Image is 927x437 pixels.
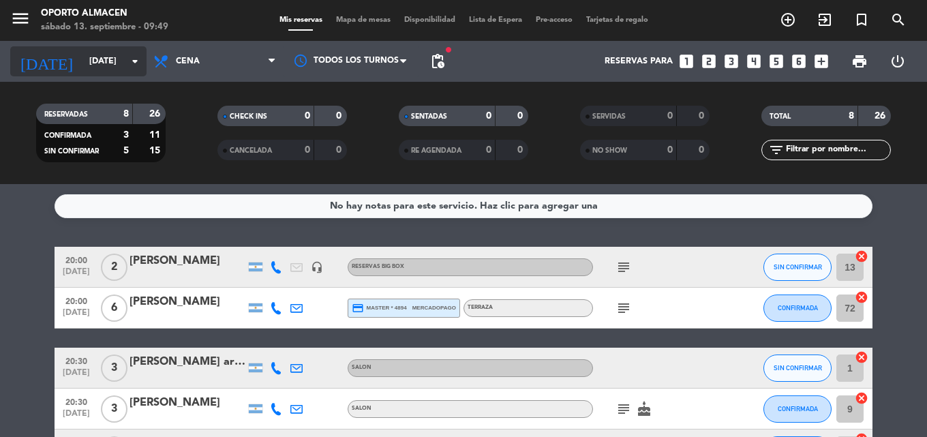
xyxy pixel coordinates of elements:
[44,148,99,155] span: SIN CONFIRMAR
[667,111,673,121] strong: 0
[855,290,868,304] i: cancel
[678,52,695,70] i: looks_one
[763,355,832,382] button: SIN CONFIRMAR
[855,391,868,405] i: cancel
[529,16,579,24] span: Pre-acceso
[352,264,404,269] span: RESERVAS BIG BOX
[397,16,462,24] span: Disponibilidad
[667,145,673,155] strong: 0
[59,267,93,283] span: [DATE]
[616,401,632,417] i: subject
[763,254,832,281] button: SIN CONFIRMAR
[411,113,447,120] span: SENTADAS
[849,111,854,121] strong: 8
[230,113,267,120] span: CHECK INS
[127,53,143,70] i: arrow_drop_down
[780,12,796,28] i: add_circle_outline
[352,365,371,370] span: SALON
[763,295,832,322] button: CONFIRMADA
[352,406,371,411] span: SALON
[486,111,491,121] strong: 0
[59,393,93,409] span: 20:30
[605,57,673,66] span: Reservas para
[616,259,632,275] i: subject
[10,8,31,33] button: menu
[41,7,168,20] div: Oporto Almacen
[853,12,870,28] i: turned_in_not
[817,12,833,28] i: exit_to_app
[770,113,791,120] span: TOTAL
[517,111,526,121] strong: 0
[123,130,129,140] strong: 3
[851,53,868,70] span: print
[723,52,740,70] i: looks_3
[778,405,818,412] span: CONFIRMADA
[101,295,127,322] span: 6
[59,252,93,267] span: 20:00
[700,52,718,70] i: looks_two
[336,145,344,155] strong: 0
[10,46,82,76] i: [DATE]
[101,395,127,423] span: 3
[875,111,888,121] strong: 26
[305,145,310,155] strong: 0
[517,145,526,155] strong: 0
[59,409,93,425] span: [DATE]
[101,355,127,382] span: 3
[44,111,88,118] span: RESERVADAS
[336,111,344,121] strong: 0
[230,147,272,154] span: CANCELADA
[890,12,907,28] i: search
[10,8,31,29] i: menu
[890,53,906,70] i: power_settings_new
[412,303,456,312] span: mercadopago
[774,263,822,271] span: SIN CONFIRMAR
[123,146,129,155] strong: 5
[59,292,93,308] span: 20:00
[273,16,329,24] span: Mis reservas
[768,142,785,158] i: filter_list
[352,302,407,314] span: master * 4894
[592,147,627,154] span: NO SHOW
[149,146,163,155] strong: 15
[592,113,626,120] span: SERVIDAS
[130,293,245,311] div: [PERSON_NAME]
[745,52,763,70] i: looks_4
[778,304,818,312] span: CONFIRMADA
[44,132,91,139] span: CONFIRMADA
[101,254,127,281] span: 2
[59,368,93,384] span: [DATE]
[790,52,808,70] i: looks_6
[352,302,364,314] i: credit_card
[699,145,707,155] strong: 0
[149,130,163,140] strong: 11
[330,198,598,214] div: No hay notas para este servicio. Haz clic para agregar una
[785,142,890,157] input: Filtrar por nombre...
[429,53,446,70] span: pending_actions
[486,145,491,155] strong: 0
[130,394,245,412] div: [PERSON_NAME]
[444,46,453,54] span: fiber_manual_record
[149,109,163,119] strong: 26
[699,111,707,121] strong: 0
[176,57,200,66] span: Cena
[636,401,652,417] i: cake
[616,300,632,316] i: subject
[311,261,323,273] i: headset_mic
[855,350,868,364] i: cancel
[329,16,397,24] span: Mapa de mesas
[130,353,245,371] div: [PERSON_NAME] art [PERSON_NAME]
[763,395,832,423] button: CONFIRMADA
[462,16,529,24] span: Lista de Espera
[768,52,785,70] i: looks_5
[879,41,917,82] div: LOG OUT
[411,147,461,154] span: RE AGENDADA
[123,109,129,119] strong: 8
[305,111,310,121] strong: 0
[812,52,830,70] i: add_box
[774,364,822,372] span: SIN CONFIRMAR
[468,305,493,310] span: TERRAZA
[579,16,655,24] span: Tarjetas de regalo
[41,20,168,34] div: sábado 13. septiembre - 09:49
[855,250,868,263] i: cancel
